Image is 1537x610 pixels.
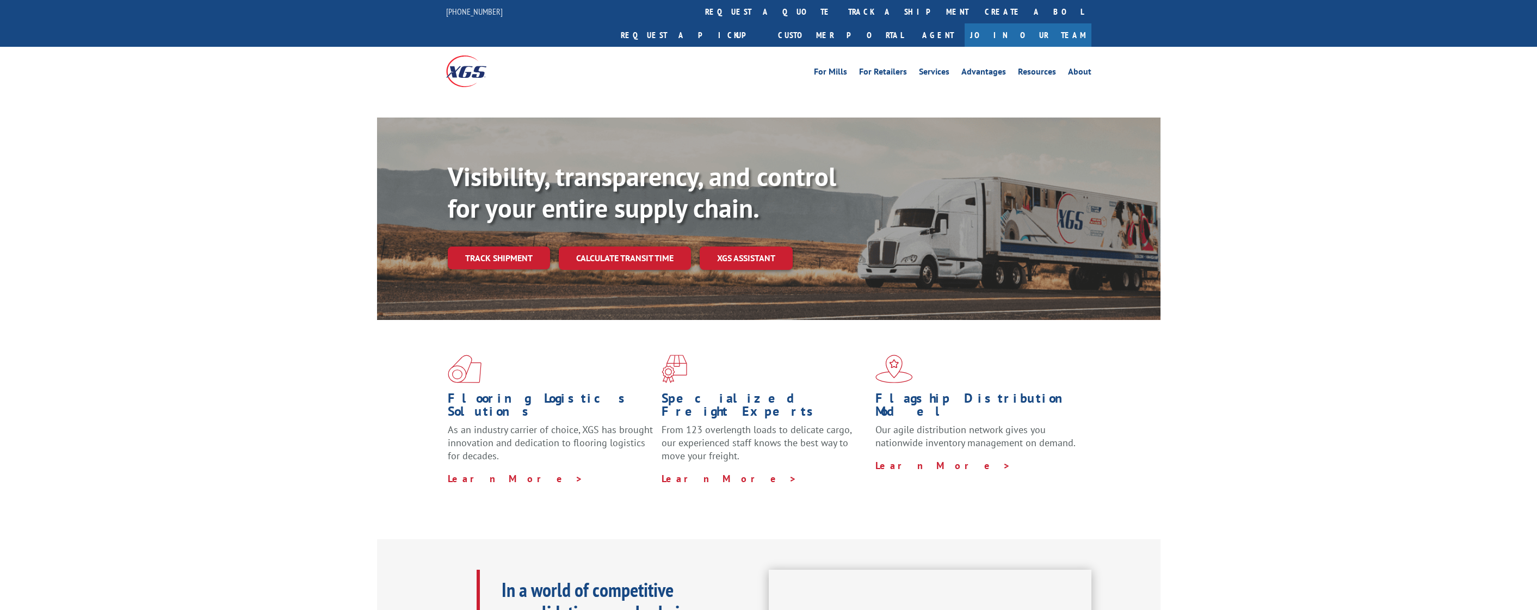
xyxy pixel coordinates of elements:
[662,423,867,472] p: From 123 overlength loads to delicate cargo, our experienced staff knows the best way to move you...
[662,355,687,383] img: xgs-icon-focused-on-flooring-red
[559,247,691,270] a: Calculate transit time
[1018,67,1056,79] a: Resources
[700,247,793,270] a: XGS ASSISTANT
[446,6,503,17] a: [PHONE_NUMBER]
[448,159,836,225] b: Visibility, transparency, and control for your entire supply chain.
[965,23,1091,47] a: Join Our Team
[448,392,653,423] h1: Flooring Logistics Solutions
[770,23,911,47] a: Customer Portal
[875,459,1011,472] a: Learn More >
[961,67,1006,79] a: Advantages
[662,472,797,485] a: Learn More >
[875,423,1076,449] span: Our agile distribution network gives you nationwide inventory management on demand.
[448,247,550,269] a: Track shipment
[911,23,965,47] a: Agent
[448,423,653,462] span: As an industry carrier of choice, XGS has brought innovation and dedication to flooring logistics...
[1068,67,1091,79] a: About
[613,23,770,47] a: Request a pickup
[859,67,907,79] a: For Retailers
[875,355,913,383] img: xgs-icon-flagship-distribution-model-red
[448,355,482,383] img: xgs-icon-total-supply-chain-intelligence-red
[814,67,847,79] a: For Mills
[875,392,1081,423] h1: Flagship Distribution Model
[448,472,583,485] a: Learn More >
[919,67,949,79] a: Services
[662,392,867,423] h1: Specialized Freight Experts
